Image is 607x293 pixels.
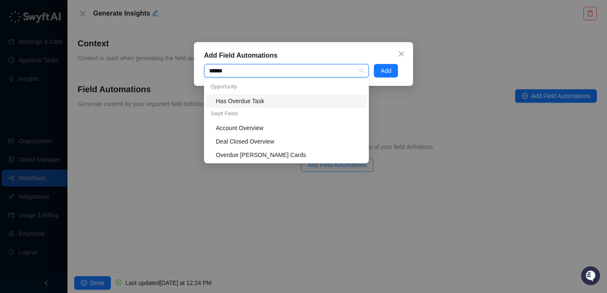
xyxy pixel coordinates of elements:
div: Opportunity [206,81,367,94]
div: 📶 [38,119,45,125]
div: Overdue [PERSON_NAME] Cards [216,150,362,160]
button: Add [374,64,398,77]
div: Account Overview [206,121,367,135]
img: 5124521997842_fc6d7dfcefe973c2e489_88.png [8,76,24,91]
span: Docs [17,118,31,126]
span: Pylon [84,139,102,145]
div: Overdue Trello Cards [206,148,367,162]
img: Swyft AI [8,8,25,25]
span: Add [381,66,391,75]
span: close [398,51,405,57]
div: Deal Closed Overview [216,137,362,146]
div: Has Overdue Task [206,94,367,108]
p: Welcome 👋 [8,34,153,47]
a: Powered byPylon [59,138,102,145]
div: Add Field Automations [204,51,403,61]
a: 📶Status [35,115,68,130]
div: 📚 [8,119,15,125]
button: Start new chat [143,79,153,89]
div: Deal Closed Overview [206,135,367,148]
h2: How can we help? [8,47,153,61]
div: Has Overdue Task [216,96,362,106]
div: Start new chat [29,76,138,85]
div: Account Overview [216,123,362,133]
button: Close [395,47,408,61]
iframe: Open customer support [580,265,603,288]
a: 📚Docs [5,115,35,130]
div: Swyft Fields [206,108,367,121]
div: We're offline, we'll be back soon [29,85,110,91]
span: Status [46,118,65,126]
